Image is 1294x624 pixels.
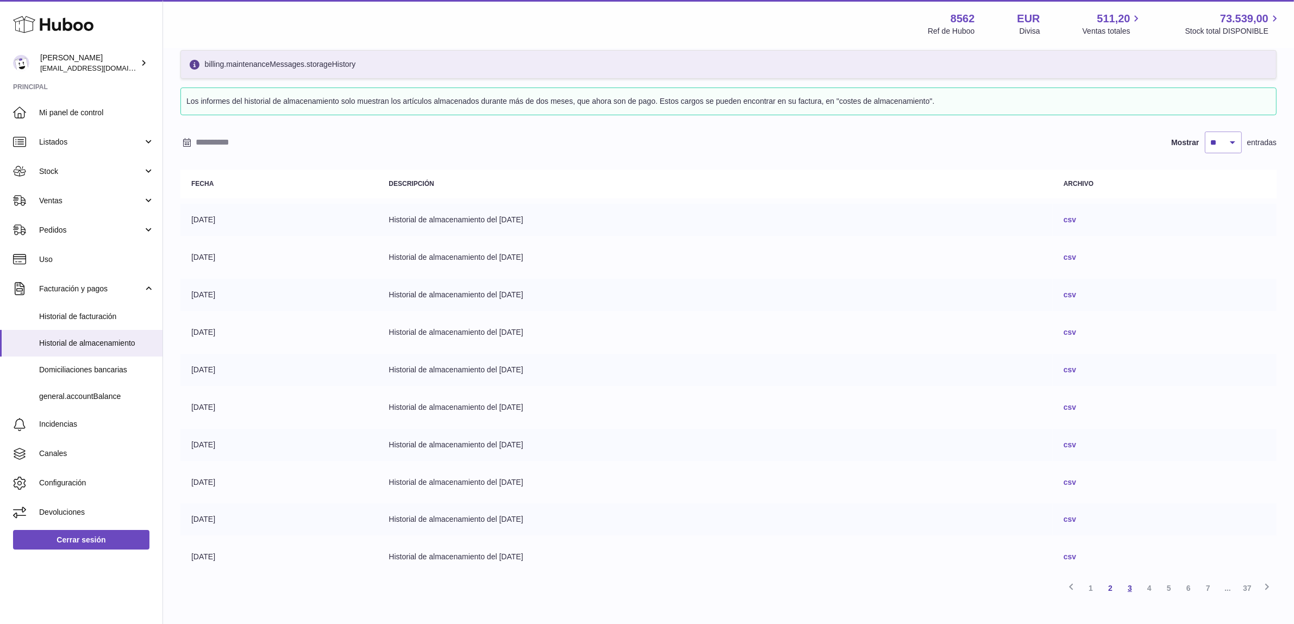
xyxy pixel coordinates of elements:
[39,478,154,488] span: Configuración
[180,503,378,535] td: [DATE]
[1081,578,1101,598] a: 1
[1097,11,1130,26] span: 511,20
[39,391,154,402] span: general.accountBalance
[1064,215,1076,224] a: csv
[40,53,138,73] div: [PERSON_NAME]
[1064,328,1076,336] a: csv
[1064,552,1076,561] a: csv
[1083,11,1143,36] a: 511,20 Ventas totales
[1020,26,1040,36] div: Divisa
[378,391,1052,423] td: Historial de almacenamiento del [DATE]
[39,448,154,459] span: Canales
[1159,578,1179,598] a: 5
[1185,11,1281,36] a: 73.539,00 Stock total DISPONIBLE
[186,93,1271,109] p: Los informes del historial de almacenamiento solo muestran los artículos almacenados durante más ...
[1064,515,1076,523] a: csv
[378,503,1052,535] td: Historial de almacenamiento del [DATE]
[180,204,378,236] td: [DATE]
[39,254,154,265] span: Uso
[1083,26,1143,36] span: Ventas totales
[1179,578,1198,598] a: 6
[39,419,154,429] span: Incidencias
[378,429,1052,461] td: Historial de almacenamiento del [DATE]
[39,284,143,294] span: Facturación y pagos
[39,108,154,118] span: Mi panel de control
[180,316,378,348] td: [DATE]
[951,11,975,26] strong: 8562
[39,166,143,177] span: Stock
[180,241,378,273] td: [DATE]
[928,26,974,36] div: Ref de Huboo
[1140,578,1159,598] a: 4
[1064,180,1093,188] strong: Archivo
[180,429,378,461] td: [DATE]
[1064,365,1076,374] a: csv
[191,180,214,188] strong: Fecha
[1064,253,1076,261] a: csv
[13,55,29,71] img: internalAdmin-8562@internal.huboo.com
[180,354,378,386] td: [DATE]
[378,316,1052,348] td: Historial de almacenamiento del [DATE]
[378,241,1052,273] td: Historial de almacenamiento del [DATE]
[378,541,1052,573] td: Historial de almacenamiento del [DATE]
[1185,26,1281,36] span: Stock total DISPONIBLE
[1017,11,1040,26] strong: EUR
[39,365,154,375] span: Domiciliaciones bancarias
[40,64,160,72] span: [EMAIL_ADDRESS][DOMAIN_NAME]
[378,279,1052,311] td: Historial de almacenamiento del [DATE]
[1218,578,1237,598] span: ...
[1064,290,1076,299] a: csv
[1101,578,1120,598] a: 2
[39,137,143,147] span: Listados
[389,180,434,188] strong: Descripción
[1120,578,1140,598] a: 3
[13,530,149,550] a: Cerrar sesión
[1247,138,1277,148] span: entradas
[39,338,154,348] span: Historial de almacenamiento
[180,391,378,423] td: [DATE]
[1064,478,1076,486] a: csv
[39,196,143,206] span: Ventas
[1064,403,1076,411] a: csv
[378,466,1052,498] td: Historial de almacenamiento del [DATE]
[378,204,1052,236] td: Historial de almacenamiento del [DATE]
[1198,578,1218,598] a: 7
[180,541,378,573] td: [DATE]
[378,354,1052,386] td: Historial de almacenamiento del [DATE]
[1237,578,1257,598] a: 37
[1171,138,1199,148] label: Mostrar
[1220,11,1268,26] span: 73.539,00
[39,311,154,322] span: Historial de facturación
[1064,440,1076,449] a: csv
[39,225,143,235] span: Pedidos
[180,50,1277,79] div: billing.maintenanceMessages.storageHistory
[180,279,378,311] td: [DATE]
[39,507,154,517] span: Devoluciones
[180,466,378,498] td: [DATE]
